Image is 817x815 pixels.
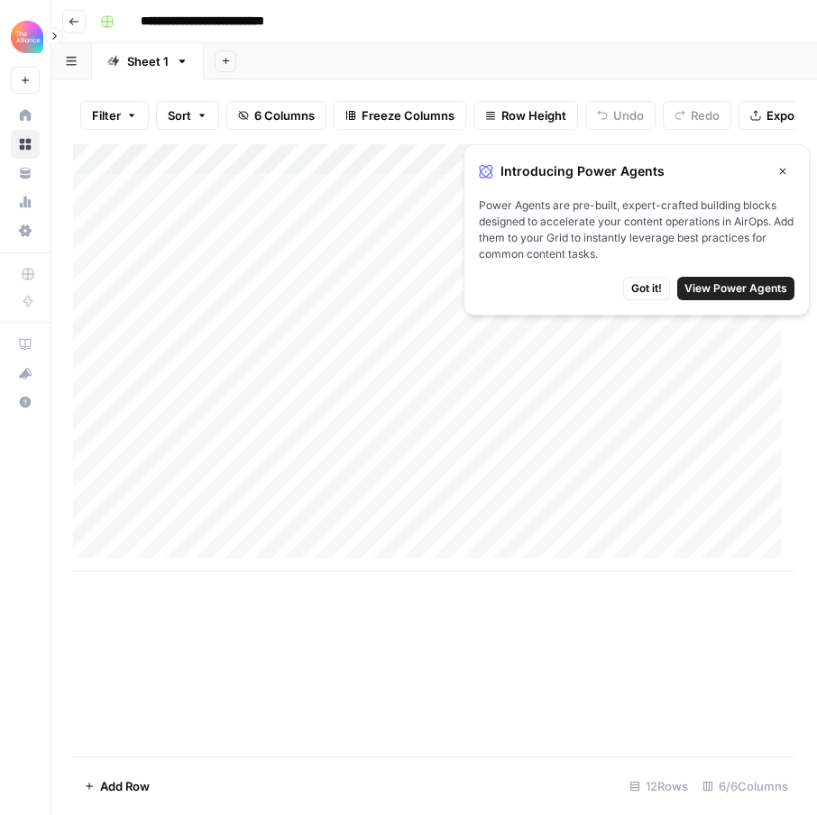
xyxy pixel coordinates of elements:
button: Filter [80,101,149,130]
span: Undo [613,106,644,124]
span: Freeze Columns [362,106,454,124]
div: Sheet 1 [127,52,169,70]
span: View Power Agents [684,280,787,297]
span: Row Height [501,106,566,124]
button: View Power Agents [677,277,794,300]
a: Your Data [11,159,40,188]
button: 6 Columns [226,101,326,130]
span: Got it! [631,280,662,297]
button: What's new? [11,359,40,388]
a: Home [11,101,40,130]
button: Add Row [73,772,161,801]
span: 6 Columns [254,106,315,124]
div: 6/6 Columns [695,772,795,801]
span: Power Agents are pre-built, expert-crafted building blocks designed to accelerate your content op... [479,197,794,262]
a: Sheet 1 [92,43,204,79]
span: Add Row [100,777,150,795]
span: Filter [92,106,121,124]
button: Got it! [623,277,670,300]
button: Workspace: Alliance [11,14,40,60]
button: Freeze Columns [334,101,466,130]
span: Sort [168,106,191,124]
div: What's new? [12,360,39,387]
button: Help + Support [11,388,40,417]
div: 12 Rows [622,772,695,801]
button: Row Height [473,101,578,130]
div: Introducing Power Agents [479,160,794,183]
img: Alliance Logo [11,21,43,53]
button: Redo [663,101,731,130]
button: Undo [585,101,656,130]
a: Browse [11,130,40,159]
span: Redo [691,106,720,124]
a: Settings [11,216,40,245]
a: AirOps Academy [11,330,40,359]
button: Sort [156,101,219,130]
a: Usage [11,188,40,216]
